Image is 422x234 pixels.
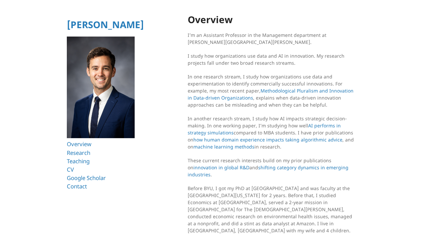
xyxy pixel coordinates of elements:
[193,164,249,171] a: innovation in global R&D
[188,32,356,46] p: I’m an Assistant Professor in the Management department at [PERSON_NAME][GEOGRAPHIC_DATA][PERSON_...
[67,157,90,165] a: Teaching
[67,166,74,173] a: CV
[188,52,356,66] p: I study how organizations use data and AI in innovation. My research projects fall under two broa...
[67,37,135,138] img: Ryan T Allen HBS
[193,143,254,150] a: machine learning methods
[67,140,91,148] a: Overview
[188,185,356,234] p: Before BYU, I got my PhD at [GEOGRAPHIC_DATA] and was faculty at the [GEOGRAPHIC_DATA][US_STATE] ...
[67,149,90,157] a: Research
[188,115,356,150] p: In another research stream, I study how AI impacts strategic decision-making. In one working pape...
[188,157,356,178] p: These current research interests build on my prior publications on and .
[188,122,341,136] a: AI performs in strategy simulations
[67,182,87,190] a: Contact
[67,174,106,182] a: Google Scholar
[188,73,356,108] p: In one research stream, I study how organizations use data and experimentation to identify commer...
[67,18,144,31] a: [PERSON_NAME]
[193,136,342,143] a: how human domain experience impacts taking algorithmic advice
[188,164,348,178] a: shifting category dynamics in emerging industries
[188,87,354,101] a: Methodological Pluralism and Innovation in Data-driven Organizations
[188,14,356,25] h1: Overview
